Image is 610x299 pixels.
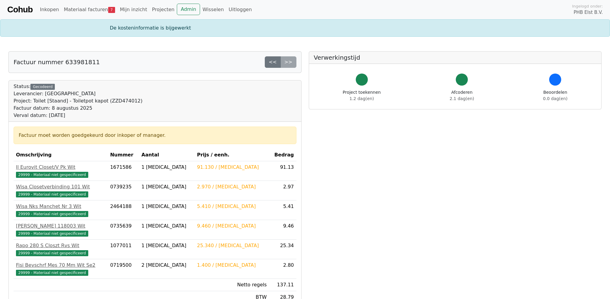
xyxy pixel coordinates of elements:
[142,164,192,171] div: 1 [MEDICAL_DATA]
[195,149,269,161] th: Prijs / eenh.
[19,132,291,139] div: Factuur moet worden goedgekeurd door inkoper of manager.
[108,149,139,161] th: Nummer
[16,211,88,217] span: 29999 - Materiaal niet gespecificeerd
[61,4,117,16] a: Materiaal facturen7
[16,262,105,269] div: Fisi Bevschrf Mes 70 Mm Wit Se2
[450,89,474,102] div: Afcoderen
[226,4,254,16] a: Uitloggen
[16,270,88,276] span: 29999 - Materiaal niet gespecificeerd
[14,112,142,119] div: Verval datum: [DATE]
[543,96,568,101] span: 0.0 dag(en)
[142,183,192,190] div: 1 [MEDICAL_DATA]
[16,203,105,210] div: Wisa Nks Manchet Nr 3 Wit
[16,203,105,217] a: Wisa Nks Manchet Nr 3 Wit29999 - Materiaal niet gespecificeerd
[197,164,267,171] div: 91.130 / [MEDICAL_DATA]
[177,4,200,15] a: Admin
[37,4,61,16] a: Inkopen
[269,279,296,291] td: 137.11
[16,164,105,171] div: Il Eurovit Closet/V Pk Wit
[108,220,139,240] td: 0735639
[14,90,142,97] div: Leverancier: [GEOGRAPHIC_DATA]
[269,149,296,161] th: Bedrag
[269,240,296,259] td: 25.34
[16,164,105,178] a: Il Eurovit Closet/V Pk Wit29999 - Materiaal niet gespecificeerd
[7,2,33,17] a: Cohub
[14,83,142,119] div: Status:
[195,279,269,291] td: Netto regels
[142,203,192,210] div: 1 [MEDICAL_DATA]
[16,191,88,197] span: 29999 - Materiaal niet gespecificeerd
[16,231,88,237] span: 29999 - Materiaal niet gespecificeerd
[108,161,139,181] td: 1671586
[14,149,108,161] th: Omschrijving
[269,161,296,181] td: 91.13
[108,181,139,200] td: 0739235
[108,259,139,279] td: 0719500
[14,58,100,66] h5: Factuur nummer 633981811
[16,183,105,190] div: Wisa Closetverbinding 101 Wit
[142,222,192,230] div: 1 [MEDICAL_DATA]
[16,262,105,276] a: Fisi Bevschrf Mes 70 Mm Wit Se229999 - Materiaal niet gespecificeerd
[450,96,474,101] span: 2.1 dag(en)
[197,262,267,269] div: 1.400 / [MEDICAL_DATA]
[269,259,296,279] td: 2.80
[269,181,296,200] td: 2.97
[574,9,603,16] span: PHB Elst B.V.
[572,3,603,9] span: Ingelogd onder:
[265,56,281,68] a: <<
[16,250,88,256] span: 29999 - Materiaal niet gespecificeerd
[16,172,88,178] span: 29999 - Materiaal niet gespecificeerd
[14,105,142,112] div: Factuur datum: 8 augustus 2025
[139,149,195,161] th: Aantal
[349,96,374,101] span: 1.2 dag(en)
[314,54,597,61] h5: Verwerkingstijd
[108,200,139,220] td: 2464188
[149,4,177,16] a: Projecten
[197,242,267,249] div: 25.340 / [MEDICAL_DATA]
[108,7,115,13] span: 7
[14,97,142,105] div: Project: Toilet [Staand] - Toiletpot kapot (ZZD474012)
[269,200,296,220] td: 5.41
[197,183,267,190] div: 2.970 / [MEDICAL_DATA]
[197,222,267,230] div: 9.460 / [MEDICAL_DATA]
[269,220,296,240] td: 9.46
[142,262,192,269] div: 2 [MEDICAL_DATA]
[142,242,192,249] div: 1 [MEDICAL_DATA]
[543,89,568,102] div: Beoordelen
[16,242,105,257] a: Rapo 280 S Closzt Rvs Wit29999 - Materiaal niet gespecificeerd
[108,240,139,259] td: 1077011
[343,89,381,102] div: Project toekennen
[16,183,105,198] a: Wisa Closetverbinding 101 Wit29999 - Materiaal niet gespecificeerd
[200,4,226,16] a: Wisselen
[30,84,55,90] div: Gecodeerd
[16,222,105,230] div: [PERSON_NAME] 118003 Wit
[16,242,105,249] div: Rapo 280 S Closzt Rvs Wit
[106,24,504,32] div: De kosteninformatie is bijgewerkt
[197,203,267,210] div: 5.410 / [MEDICAL_DATA]
[117,4,150,16] a: Mijn inzicht
[16,222,105,237] a: [PERSON_NAME] 118003 Wit29999 - Materiaal niet gespecificeerd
